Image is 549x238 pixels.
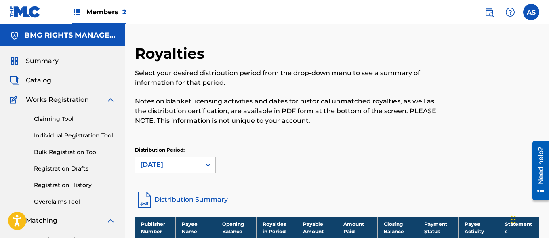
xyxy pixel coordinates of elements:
iframe: Chat Widget [509,199,549,238]
a: Individual Registration Tool [34,131,116,140]
iframe: Resource Center [526,138,549,203]
div: [DATE] [140,160,196,170]
img: distribution-summary-pdf [135,190,154,209]
span: Catalog [26,76,51,85]
img: help [505,7,515,17]
p: Select your desired distribution period from the drop-down menu to see a summary of information f... [135,68,446,88]
img: expand [106,216,116,225]
span: Matching [26,216,57,225]
img: MLC Logo [10,6,41,18]
a: Public Search [481,4,497,20]
a: Registration History [34,181,116,190]
span: Summary [26,56,59,66]
img: search [484,7,494,17]
a: Claiming Tool [34,115,116,123]
img: Accounts [10,31,19,40]
img: expand [106,95,116,105]
h5: BMG RIGHTS MANAGEMENT US, LLC [24,31,116,40]
div: Help [502,4,518,20]
a: SummarySummary [10,56,59,66]
a: Bulk Registration Tool [34,148,116,156]
a: Overclaims Tool [34,198,116,206]
a: CatalogCatalog [10,76,51,85]
h2: Royalties [135,44,208,63]
span: 2 [122,8,126,16]
div: Drag [511,207,516,232]
img: Top Rightsholders [72,7,82,17]
img: Catalog [10,76,19,85]
img: Works Registration [10,95,20,105]
p: Notes on blanket licensing activities and dates for historical unmatched royalties, as well as th... [135,97,446,126]
div: User Menu [523,4,539,20]
a: Distribution Summary [135,190,539,209]
p: Distribution Period: [135,146,216,154]
span: Members [86,7,126,17]
img: Summary [10,56,19,66]
span: Works Registration [26,95,89,105]
a: Registration Drafts [34,164,116,173]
